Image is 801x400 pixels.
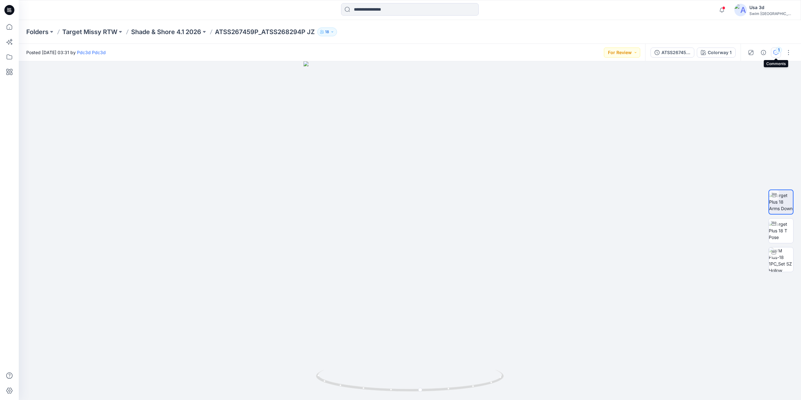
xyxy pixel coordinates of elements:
div: Usa 3d [749,4,793,11]
button: Colorway 1 [697,48,736,58]
img: Target Plus 18 Arms Down [769,192,793,212]
img: avatar [734,4,747,16]
span: Posted [DATE] 03:31 by [26,49,106,56]
div: Swim [GEOGRAPHIC_DATA] [749,11,793,16]
a: Shade & Shore 4.1 2026 [131,28,201,36]
img: WM Plus-18 1PC_Set SZ Hollow [769,247,793,272]
button: 18 [317,28,337,36]
p: 18 [325,28,329,35]
img: Target Plus 18 T Pose [769,221,793,241]
button: ATSS267459P_ATSS268294P JZ [650,48,694,58]
div: ATSS267459P_ATSS268294P JZ [661,49,690,56]
div: 1 [776,47,782,53]
a: Folders [26,28,48,36]
a: Pdc3d Pdc3d [77,50,106,55]
div: Colorway 1 [708,49,732,56]
p: ATSS267459P_ATSS268294P JZ [215,28,315,36]
a: Target Missy RTW [62,28,117,36]
button: 1 [771,48,781,58]
button: Details [758,48,768,58]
